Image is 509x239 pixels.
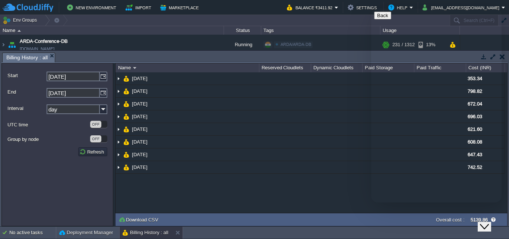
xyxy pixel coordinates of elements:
[123,148,129,161] img: AMDAwAAAACH5BAEAAAAALAAAAAABAAEAAAICRAEAOw==
[131,101,149,107] a: [DATE]
[116,98,121,110] img: AMDAwAAAACH5BAEAAAAALAAAAAABAAEAAAICRAEAOw==
[79,148,106,155] button: Refresh
[67,3,118,12] button: New Environment
[116,110,121,123] img: AMDAwAAAACH5BAEAAAAALAAAAAABAAEAAAICRAEAOw==
[7,104,46,112] label: Interval
[0,35,6,55] img: AMDAwAAAACH5BAEAAAAALAAAAAABAAEAAAICRAEAOw==
[116,85,121,97] img: AMDAwAAAACH5BAEAAAAALAAAAAABAAEAAAICRAEAOw==
[262,26,380,35] div: Tags
[123,136,129,148] img: AMDAwAAAACH5BAEAAAAALAAAAAABAAEAAAICRAEAOw==
[123,229,168,236] button: Billing History : all
[7,35,17,55] img: AMDAwAAAACH5BAEAAAAALAAAAAABAAEAAAICRAEAOw==
[118,216,161,223] button: Download CSV
[7,121,89,129] label: UTC time
[131,88,149,94] a: [DATE]
[123,72,129,85] img: AMDAwAAAACH5BAEAAAAALAAAAAABAAEAAAICRAEAOw==
[371,9,502,202] iframe: chat widget
[224,26,261,35] div: Status
[7,88,46,96] label: End
[131,75,149,82] a: [DATE]
[20,38,68,45] a: ARDA-Conference-DB
[348,3,379,12] button: Settings
[160,3,201,12] button: Marketplace
[281,42,311,47] span: ARDA/ARDA-DB
[7,135,89,143] label: Group by node
[1,26,224,35] div: Name
[116,136,121,148] img: AMDAwAAAACH5BAEAAAAALAAAAAABAAEAAAICRAEAOw==
[312,63,363,72] div: Dynamic Cloudlets
[123,161,129,173] img: AMDAwAAAACH5BAEAAAAALAAAAAABAAEAAAICRAEAOw==
[3,3,53,12] img: CloudJiffy
[471,217,488,223] label: 5139.86
[116,123,121,135] img: AMDAwAAAACH5BAEAAAAALAAAAAABAAEAAAICRAEAOw==
[59,229,113,236] button: Deployment Manager
[126,3,154,12] button: Import
[436,217,465,223] label: Overall cost :
[131,126,149,132] a: [DATE]
[3,15,39,25] button: Env Groups
[7,72,46,79] label: Start
[116,63,259,72] div: Name
[478,209,502,232] iframe: chat widget
[20,45,54,53] span: [DOMAIN_NAME]
[116,161,121,173] img: AMDAwAAAACH5BAEAAAAALAAAAAABAAEAAAICRAEAOw==
[287,3,335,12] button: Balance ₹3411.92
[123,110,129,123] img: AMDAwAAAACH5BAEAAAAALAAAAAABAAEAAAICRAEAOw==
[116,148,121,161] img: AMDAwAAAACH5BAEAAAAALAAAAAABAAEAAAICRAEAOw==
[123,98,129,110] img: AMDAwAAAACH5BAEAAAAALAAAAAABAAEAAAICRAEAOw==
[123,85,129,97] img: AMDAwAAAACH5BAEAAAAALAAAAAABAAEAAAICRAEAOw==
[131,139,149,145] a: [DATE]
[18,30,21,32] img: AMDAwAAAACH5BAEAAAAALAAAAAABAAEAAAICRAEAOw==
[133,67,136,69] img: AMDAwAAAACH5BAEAAAAALAAAAAABAAEAAAICRAEAOw==
[363,63,414,72] div: Paid Storage
[388,3,410,12] button: Help
[260,63,311,72] div: Reserved Cloudlets
[90,135,101,142] div: OFF
[6,53,48,62] span: Billing History : all
[131,113,149,120] a: [DATE]
[131,151,149,158] a: [DATE]
[224,35,261,55] div: Running
[123,123,129,135] img: AMDAwAAAACH5BAEAAAAALAAAAAABAAEAAAICRAEAOw==
[9,227,56,239] div: No active tasks
[90,121,101,128] div: OFF
[131,164,149,170] a: [DATE]
[423,3,502,12] button: [EMAIL_ADDRESS][DOMAIN_NAME]
[116,72,121,85] img: AMDAwAAAACH5BAEAAAAALAAAAAABAAEAAAICRAEAOw==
